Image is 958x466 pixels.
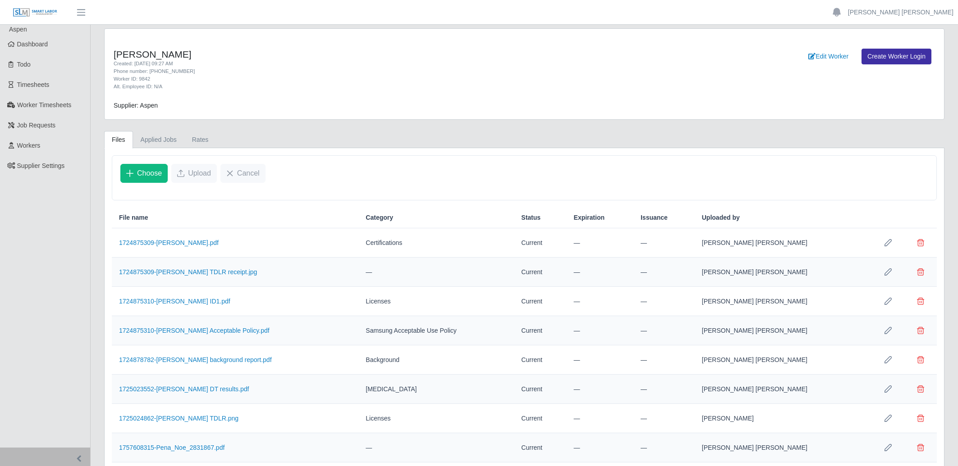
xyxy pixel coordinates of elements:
[702,213,740,222] span: Uploaded by
[119,213,148,222] span: File name
[567,375,633,404] td: —
[641,213,668,222] span: Issuance
[114,60,587,68] div: Created: [DATE] 09:27 AM
[514,404,566,433] td: Current
[17,61,31,68] span: Todo
[567,404,633,433] td: —
[912,234,930,252] button: Delete file
[879,292,897,310] button: Row Edit
[17,81,50,88] span: Timesheets
[120,164,168,183] button: Choose
[17,101,71,109] span: Worker Timesheets
[912,263,930,281] button: Delete file
[879,380,897,398] button: Row Edit
[567,433,633,462] td: —
[879,439,897,457] button: Row Edit
[17,142,41,149] span: Workers
[633,404,695,433] td: —
[119,239,219,246] a: 1724875309-[PERSON_NAME].pdf
[184,131,216,149] a: Rates
[114,75,587,83] div: Worker ID: 9842
[912,351,930,369] button: Delete file
[17,41,48,48] span: Dashboard
[358,433,514,462] td: —
[119,356,272,363] a: 1724878782-[PERSON_NAME] background report.pdf
[633,228,695,258] td: —
[633,316,695,345] td: —
[133,131,184,149] a: Applied Jobs
[358,375,514,404] td: [MEDICAL_DATA]
[114,83,587,90] div: Alt. Employee ID: N/A
[695,316,872,345] td: [PERSON_NAME] [PERSON_NAME]
[695,433,872,462] td: [PERSON_NAME] [PERSON_NAME]
[633,345,695,375] td: —
[574,213,605,222] span: Expiration
[104,131,133,149] a: Files
[879,263,897,281] button: Row Edit
[862,49,931,64] a: Create Worker Login
[9,26,27,33] span: Aspen
[366,213,393,222] span: Category
[695,375,872,404] td: [PERSON_NAME] [PERSON_NAME]
[633,375,695,404] td: —
[514,228,566,258] td: Current
[912,409,930,427] button: Delete file
[567,228,633,258] td: —
[695,345,872,375] td: [PERSON_NAME] [PERSON_NAME]
[119,385,249,393] a: 1725023552-[PERSON_NAME] DT results.pdf
[695,228,872,258] td: [PERSON_NAME] [PERSON_NAME]
[912,439,930,457] button: Delete file
[567,258,633,287] td: —
[879,321,897,339] button: Row Edit
[912,292,930,310] button: Delete file
[848,8,953,17] a: [PERSON_NAME] [PERSON_NAME]
[137,168,162,179] span: Choose
[114,68,587,75] div: Phone number: [PHONE_NUMBER]
[358,258,514,287] td: —
[188,168,211,179] span: Upload
[358,287,514,316] td: Licenses
[358,228,514,258] td: Certifications
[514,345,566,375] td: Current
[514,258,566,287] td: Current
[695,258,872,287] td: [PERSON_NAME] [PERSON_NAME]
[17,162,65,169] span: Supplier Settings
[567,316,633,345] td: —
[879,409,897,427] button: Row Edit
[13,8,58,18] img: SLM Logo
[514,316,566,345] td: Current
[695,404,872,433] td: [PERSON_NAME]
[695,287,872,316] td: [PERSON_NAME] [PERSON_NAME]
[514,287,566,316] td: Current
[358,404,514,433] td: Licenses
[514,375,566,404] td: Current
[17,122,56,129] span: Job Requests
[119,444,225,451] a: 1757608315-Pena_Noe_2831867.pdf
[521,213,541,222] span: Status
[633,258,695,287] td: —
[567,345,633,375] td: —
[912,380,930,398] button: Delete file
[358,345,514,375] td: Background
[802,49,854,64] a: Edit Worker
[220,164,266,183] button: Cancel
[119,327,270,334] a: 1724875310-[PERSON_NAME] Acceptable Policy.pdf
[633,287,695,316] td: —
[879,234,897,252] button: Row Edit
[912,321,930,339] button: Delete file
[633,433,695,462] td: —
[114,49,587,60] h4: [PERSON_NAME]
[119,268,257,276] a: 1724875309-[PERSON_NAME] TDLR receipt.jpg
[514,433,566,462] td: Current
[119,298,230,305] a: 1724875310-[PERSON_NAME] ID1.pdf
[171,164,217,183] button: Upload
[114,102,158,109] span: Supplier: Aspen
[567,287,633,316] td: —
[879,351,897,369] button: Row Edit
[358,316,514,345] td: Samsung Acceptable Use Policy
[119,415,238,422] a: 1725024862-[PERSON_NAME] TDLR.png
[237,168,260,179] span: Cancel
